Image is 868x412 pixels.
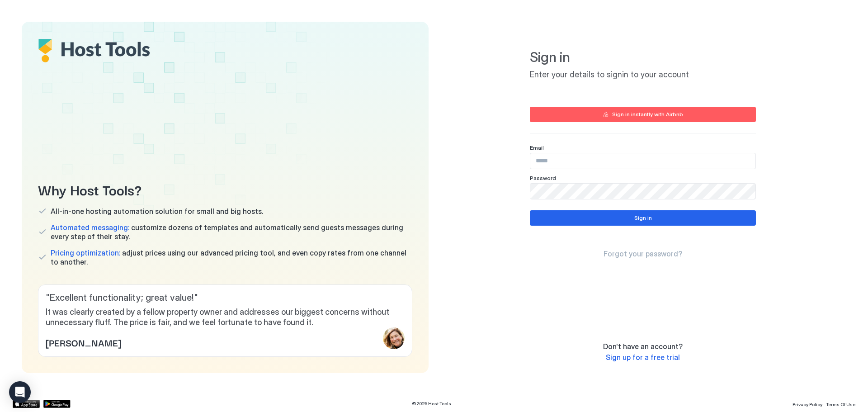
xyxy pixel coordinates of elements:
[46,292,405,303] span: " Excellent functionality; great value! "
[606,353,680,362] a: Sign up for a free trial
[604,249,682,258] span: Forgot your password?
[793,402,822,407] span: Privacy Policy
[51,248,120,257] span: Pricing optimization:
[46,307,405,327] span: It was clearly created by a fellow property owner and addresses our biggest concerns without unne...
[38,179,412,199] span: Why Host Tools?
[383,327,405,349] div: profile
[530,107,756,122] button: Sign in instantly with Airbnb
[530,153,755,169] input: Input Field
[530,70,756,80] span: Enter your details to signin to your account
[826,402,855,407] span: Terms Of Use
[51,223,129,232] span: Automated messaging:
[612,110,683,118] div: Sign in instantly with Airbnb
[793,399,822,408] a: Privacy Policy
[51,223,412,241] span: customize dozens of templates and automatically send guests messages during every step of their s...
[530,210,756,226] button: Sign in
[604,249,682,259] a: Forgot your password?
[603,342,683,351] span: Don't have an account?
[530,144,544,151] span: Email
[826,399,855,408] a: Terms Of Use
[43,400,71,408] a: Google Play Store
[51,207,263,216] span: All-in-one hosting automation solution for small and big hosts.
[9,381,31,403] div: Open Intercom Messenger
[13,400,40,408] a: App Store
[634,214,652,222] div: Sign in
[412,401,451,407] span: © 2025 Host Tools
[51,248,412,266] span: adjust prices using our advanced pricing tool, and even copy rates from one channel to another.
[530,49,756,66] span: Sign in
[46,336,121,349] span: [PERSON_NAME]
[530,175,556,181] span: Password
[530,184,755,199] input: Input Field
